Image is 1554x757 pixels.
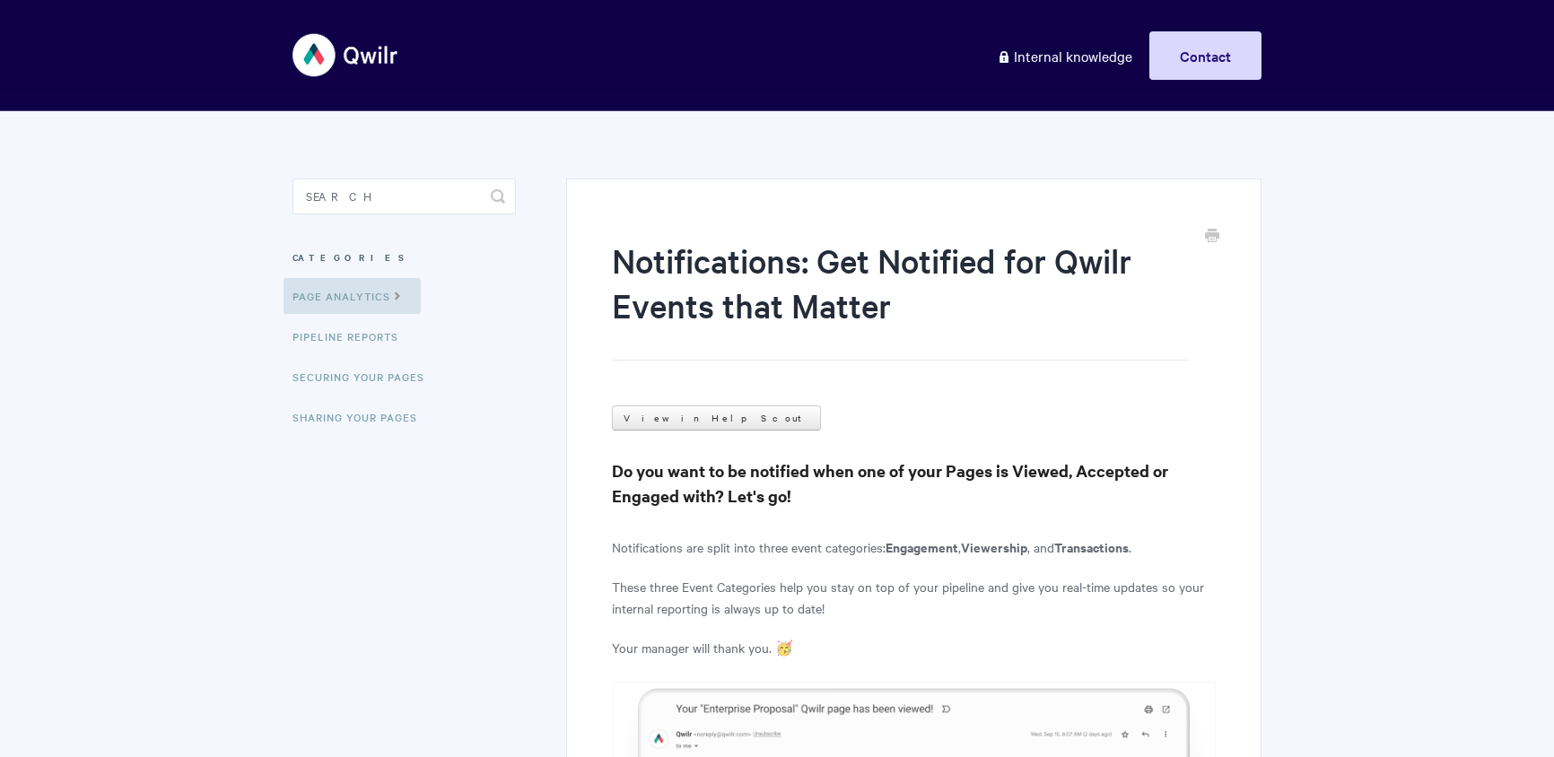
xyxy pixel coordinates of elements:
[612,536,1216,558] p: Notifications are split into three event categories: , , and .
[886,537,958,556] b: Engagement
[292,318,412,354] a: Pipeline reports
[612,637,1216,658] p: Your manager will thank you. 🥳
[612,458,1216,509] h3: Do you want to be notified when one of your Pages is Viewed, Accepted or Engaged with? Let's go!
[292,22,399,89] img: Qwilr Help Center
[983,31,1146,80] a: Internal knowledge
[292,359,438,395] a: Securing Your Pages
[284,278,421,314] a: Page Analytics
[612,238,1189,361] h1: Notifications: Get Notified for Qwilr Events that Matter
[1149,31,1262,80] a: Contact
[292,178,516,214] input: Search
[612,405,821,431] a: View in Help Scout
[292,399,431,435] a: Sharing Your Pages
[961,537,1027,556] b: Viewership
[1054,537,1129,556] b: Transactions
[612,576,1216,619] p: These three Event Categories help you stay on top of your pipeline and give you real-time updates...
[1205,227,1219,247] a: Print this Article
[292,241,516,274] h3: Categories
